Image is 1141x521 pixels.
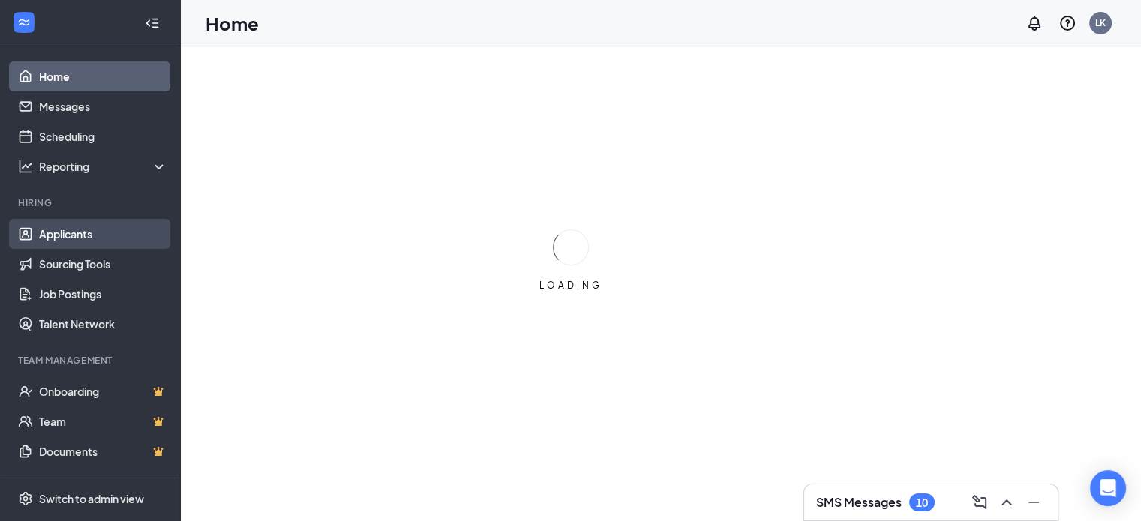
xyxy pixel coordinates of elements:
[1025,14,1043,32] svg: Notifications
[39,491,144,506] div: Switch to admin view
[39,376,167,406] a: OnboardingCrown
[39,61,167,91] a: Home
[39,219,167,249] a: Applicants
[17,15,32,30] svg: WorkstreamLogo
[1058,14,1076,32] svg: QuestionInfo
[39,436,167,466] a: DocumentsCrown
[145,16,160,31] svg: Collapse
[39,91,167,121] a: Messages
[206,10,259,36] h1: Home
[816,494,902,511] h3: SMS Messages
[995,490,1019,514] button: ChevronUp
[1022,490,1046,514] button: Minimize
[39,249,167,279] a: Sourcing Tools
[968,490,992,514] button: ComposeMessage
[18,196,164,209] div: Hiring
[18,159,33,174] svg: Analysis
[533,279,608,292] div: LOADING
[39,466,167,496] a: SurveysCrown
[39,121,167,151] a: Scheduling
[39,406,167,436] a: TeamCrown
[39,309,167,339] a: Talent Network
[39,159,168,174] div: Reporting
[18,354,164,367] div: Team Management
[39,279,167,309] a: Job Postings
[998,493,1016,511] svg: ChevronUp
[916,496,928,509] div: 10
[1025,493,1043,511] svg: Minimize
[971,493,989,511] svg: ComposeMessage
[18,491,33,506] svg: Settings
[1090,470,1126,506] div: Open Intercom Messenger
[1095,16,1106,29] div: LK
